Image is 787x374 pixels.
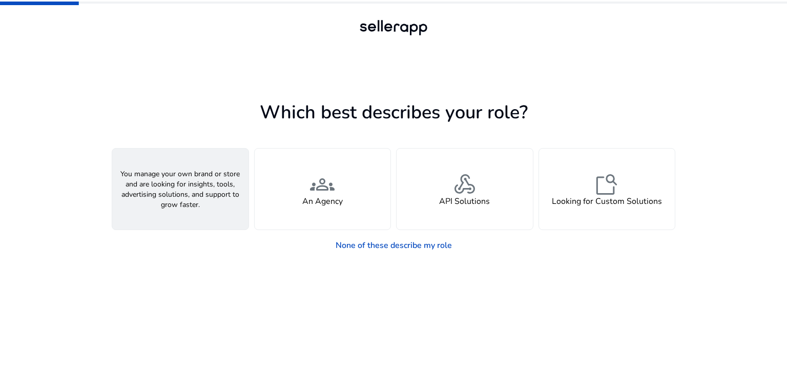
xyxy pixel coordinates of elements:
span: groups [310,172,335,197]
h1: Which best describes your role? [112,101,675,123]
span: webhook [452,172,477,197]
h4: API Solutions [439,197,490,206]
span: feature_search [594,172,619,197]
a: None of these describe my role [327,235,460,256]
button: groupsAn Agency [254,148,391,230]
h4: Looking for Custom Solutions [552,197,662,206]
h4: An Agency [302,197,343,206]
button: feature_searchLooking for Custom Solutions [539,148,676,230]
button: webhookAPI Solutions [396,148,533,230]
button: You manage your own brand or store and are looking for insights, tools, advertising solutions, an... [112,148,249,230]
